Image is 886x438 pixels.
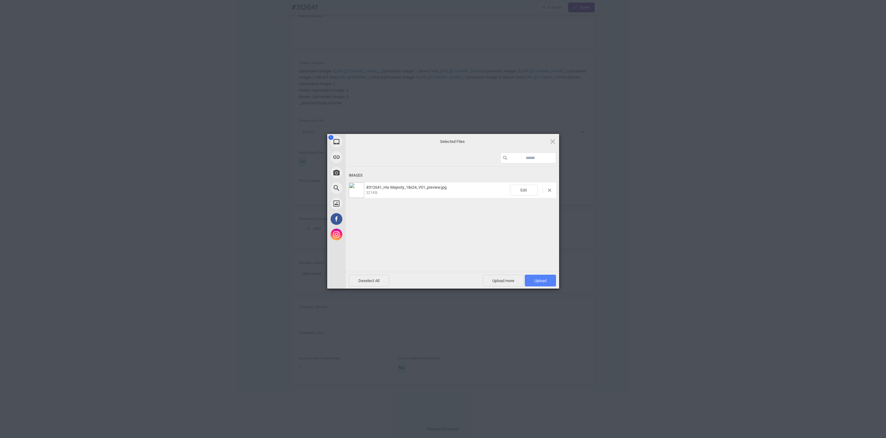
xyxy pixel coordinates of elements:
span: Upload [525,275,556,286]
span: #312641_His Majesty_18x24_V01_preview.jpg [364,185,510,195]
div: Facebook [327,211,401,227]
span: Deselect All [349,275,389,286]
span: Selected Files [391,139,514,144]
span: #312641_His Majesty_18x24_V01_preview.jpg [366,185,447,190]
div: Web Search [327,180,401,196]
span: Edit [510,185,538,195]
div: Unsplash [327,196,401,211]
span: 1 [328,135,333,140]
span: Upload more [483,275,524,286]
div: Instagram [327,227,401,242]
span: 321KB [366,191,377,195]
img: c025eca8-593b-4e9b-9f7c-e1875020196f [349,182,364,198]
span: Upload [534,278,546,283]
div: Take Photo [327,165,401,180]
div: Link (URL) [327,149,401,165]
div: Images [349,170,556,181]
span: Click here or hit ESC to close picker [549,138,556,145]
div: My Device [327,134,401,149]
